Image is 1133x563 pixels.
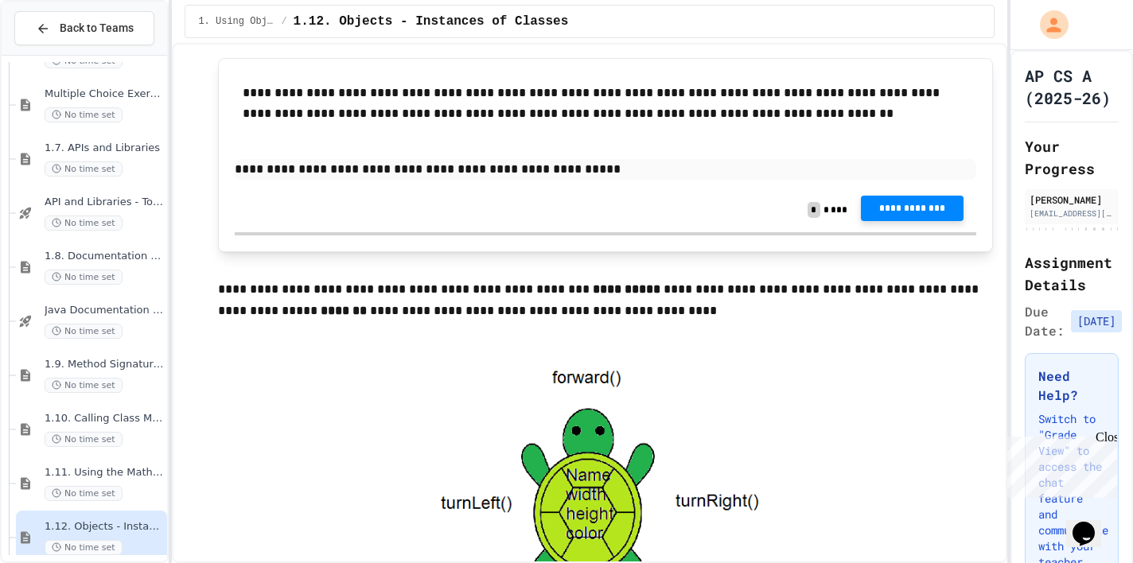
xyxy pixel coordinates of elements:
span: No time set [45,378,123,393]
span: Multiple Choice Exercises for Unit 1a (1.1-1.6) [45,87,164,101]
h3: Need Help? [1038,367,1105,405]
div: Chat with us now!Close [6,6,110,101]
iframe: chat widget [1001,430,1117,498]
span: 1.10. Calling Class Methods [45,412,164,425]
div: [EMAIL_ADDRESS][DOMAIN_NAME] [1030,208,1114,219]
button: Back to Teams [14,11,154,45]
span: API and Libraries - Topic 1.7 [45,196,164,209]
span: No time set [45,486,123,501]
span: Due Date: [1025,302,1065,340]
span: 1.8. Documentation with Comments and Preconditions [45,250,164,263]
iframe: chat widget [1066,499,1117,547]
span: No time set [45,270,123,285]
span: 1.12. Objects - Instances of Classes [45,520,164,534]
span: 1. Using Objects and Methods [198,15,274,28]
span: 1.7. APIs and Libraries [45,142,164,155]
h1: AP CS A (2025-26) [1025,64,1119,109]
h2: Your Progress [1025,135,1119,180]
div: My Account [1023,6,1073,43]
div: [PERSON_NAME] [1030,192,1114,207]
span: No time set [45,107,123,122]
span: No time set [45,540,123,555]
span: 1.11. Using the Math Class [45,466,164,480]
span: 1.9. Method Signatures [45,358,164,371]
span: Java Documentation with Comments - Topic 1.8 [45,304,164,317]
span: / [281,15,286,28]
span: 1.12. Objects - Instances of Classes [294,12,569,31]
span: Back to Teams [60,20,134,37]
span: No time set [45,215,123,231]
h2: Assignment Details [1025,251,1119,296]
span: No time set [45,324,123,339]
span: [DATE] [1071,310,1122,332]
span: No time set [45,161,123,177]
span: No time set [45,432,123,447]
